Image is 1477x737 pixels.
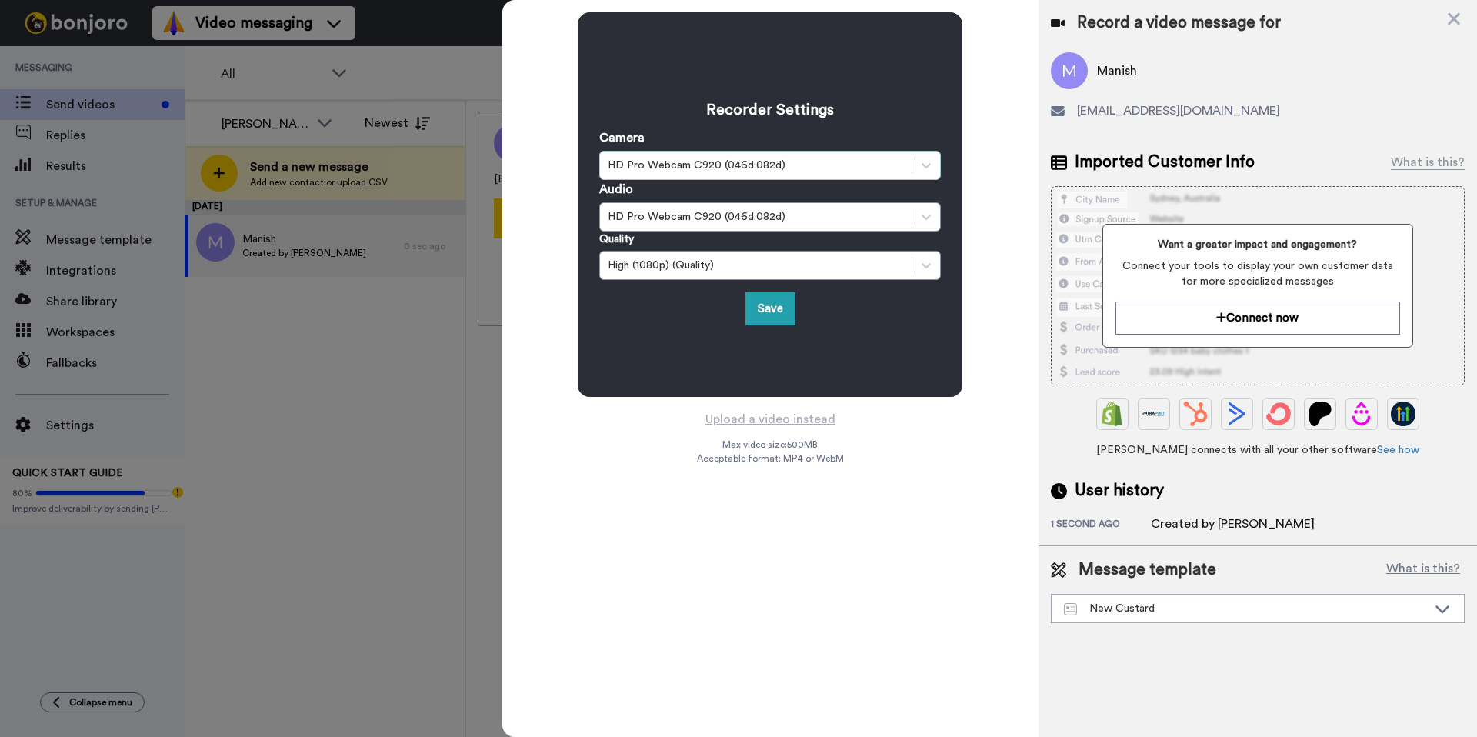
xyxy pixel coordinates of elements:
button: What is this? [1382,559,1465,582]
span: Want a greater impact and engagement? [1115,237,1399,252]
img: Hubspot [1183,402,1208,426]
img: GoHighLevel [1391,402,1415,426]
button: Upload a video instead [701,409,840,429]
span: User history [1075,479,1164,502]
img: Message-temps.svg [1064,603,1077,615]
label: Audio [599,180,633,198]
h3: Recorder Settings [599,99,941,121]
img: ConvertKit [1266,402,1291,426]
div: 1 second ago [1051,518,1151,533]
div: Created by [PERSON_NAME] [1151,515,1315,533]
img: Patreon [1308,402,1332,426]
button: Connect now [1115,302,1399,335]
a: See how [1377,445,1419,455]
div: HD Pro Webcam C920 (046d:082d) [608,209,904,225]
span: Max video size: 500 MB [722,439,818,451]
img: Ontraport [1142,402,1166,426]
img: Drip [1349,402,1374,426]
div: HD Pro Webcam C920 (046d:082d) [608,158,904,173]
span: [EMAIL_ADDRESS][DOMAIN_NAME] [1077,102,1280,120]
img: Shopify [1100,402,1125,426]
label: Camera [599,128,645,147]
img: ActiveCampaign [1225,402,1249,426]
div: New Custard [1064,601,1427,616]
button: Save [745,292,795,325]
span: [PERSON_NAME] connects with all your other software [1051,442,1465,458]
span: Acceptable format: MP4 or WebM [697,452,844,465]
div: High (1080p) (Quality) [608,258,904,273]
span: Connect your tools to display your own customer data for more specialized messages [1115,258,1399,289]
div: What is this? [1391,153,1465,172]
span: Imported Customer Info [1075,151,1255,174]
span: Message template [1079,559,1216,582]
label: Quality [599,232,634,247]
